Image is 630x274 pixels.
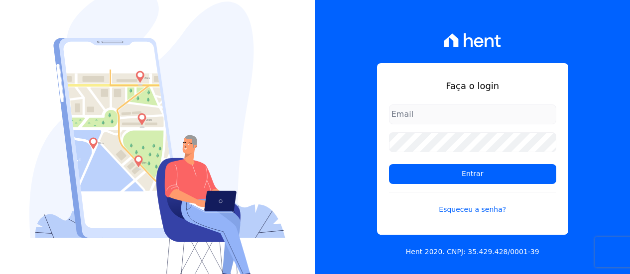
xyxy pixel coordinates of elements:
[389,164,556,184] input: Entrar
[406,247,539,257] p: Hent 2020. CNPJ: 35.429.428/0001-39
[389,192,556,215] a: Esqueceu a senha?
[389,104,556,124] input: Email
[389,79,556,92] h1: Faça o login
